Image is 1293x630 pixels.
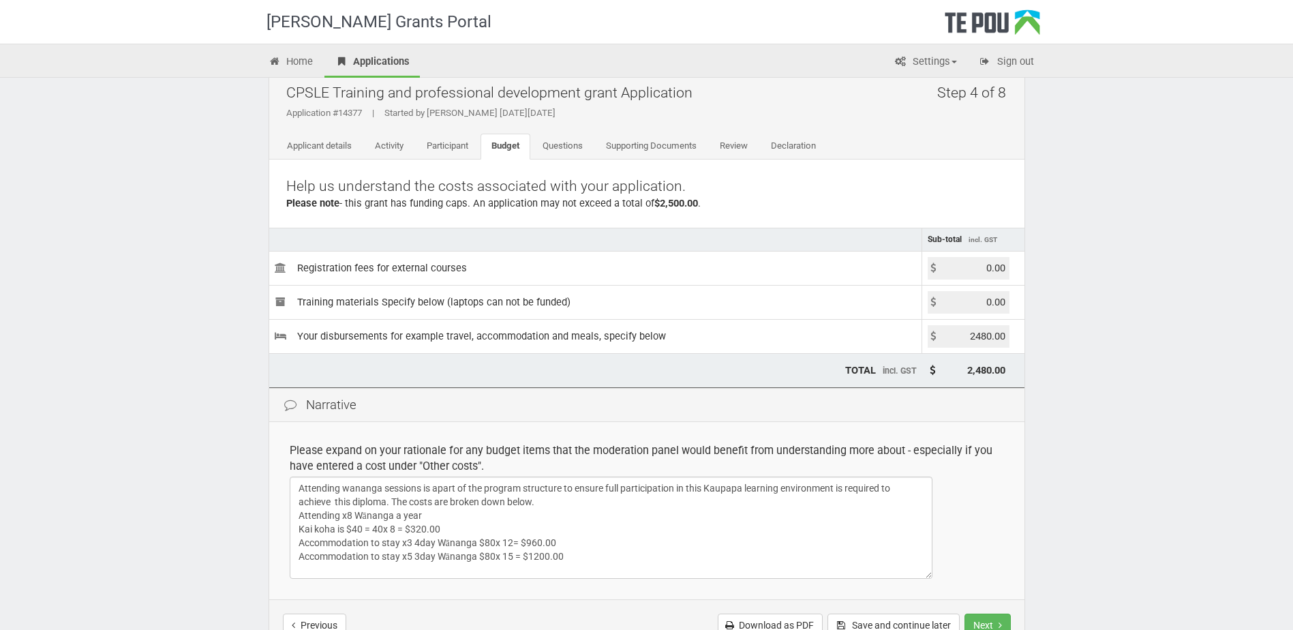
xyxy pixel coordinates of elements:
h2: Step 4 of 8 [937,76,1014,108]
a: Applications [324,48,420,78]
div: Narrative [269,388,1024,423]
td: Training materials Specify below (laptops can not be funded) [269,285,922,319]
td: Registration fees for external courses [269,251,922,285]
a: Home [258,48,324,78]
b: Please note [286,197,339,209]
td: TOTAL [269,353,922,387]
b: $2,500.00 [654,197,698,209]
div: Please expand on your rationale for any budget items that the moderation panel would benefit from... [290,442,1004,474]
p: Help us understand the costs associated with your application. [286,177,1007,196]
a: Budget [481,134,530,160]
a: Participant [416,134,479,160]
div: - this grant has funding caps. An application may not exceed a total of . [286,196,1007,211]
td: Sub-total [922,228,1024,251]
h2: CPSLE Training and professional development grant Application [286,76,1014,108]
span: | [362,108,384,118]
a: Review [709,134,759,160]
a: Questions [532,134,594,160]
a: Applicant details [276,134,363,160]
a: Supporting Documents [595,134,708,160]
td: Your disbursements for example travel, accommodation and meals, specify below [269,319,922,353]
div: Application #14377 Started by [PERSON_NAME] [DATE][DATE] [286,107,1014,119]
div: Te Pou Logo [945,10,1040,44]
a: Sign out [969,48,1044,78]
a: Settings [884,48,967,78]
a: Declaration [760,134,827,160]
span: incl. GST [883,365,917,376]
a: Activity [364,134,414,160]
span: incl. GST [969,236,997,243]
